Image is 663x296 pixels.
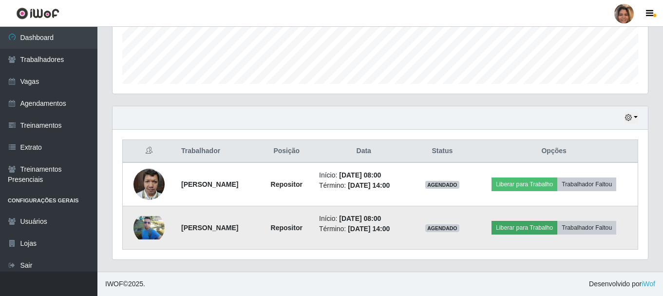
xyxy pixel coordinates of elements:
span: AGENDADO [425,224,459,232]
a: iWof [642,280,655,288]
th: Opções [470,140,638,163]
strong: [PERSON_NAME] [181,224,238,232]
th: Posição [260,140,313,163]
button: Trabalhador Faltou [557,221,616,235]
button: Liberar para Trabalho [492,221,557,235]
li: Término: [319,180,408,191]
li: Início: [319,170,408,180]
time: [DATE] 14:00 [348,225,390,233]
th: Data [313,140,414,163]
strong: [PERSON_NAME] [181,180,238,188]
time: [DATE] 08:00 [339,171,381,179]
img: 1742358454044.jpeg [133,216,165,239]
th: Status [414,140,470,163]
span: Desenvolvido por [589,279,655,289]
strong: Repositor [271,180,303,188]
img: CoreUI Logo [16,7,59,20]
th: Trabalhador [175,140,260,163]
span: AGENDADO [425,181,459,189]
span: © 2025 . [105,279,145,289]
li: Início: [319,214,408,224]
time: [DATE] 14:00 [348,181,390,189]
time: [DATE] 08:00 [339,215,381,222]
span: IWOF [105,280,123,288]
li: Término: [319,224,408,234]
strong: Repositor [271,224,303,232]
button: Liberar para Trabalho [492,178,557,191]
img: 1754654724910.jpeg [133,163,165,205]
button: Trabalhador Faltou [557,178,616,191]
